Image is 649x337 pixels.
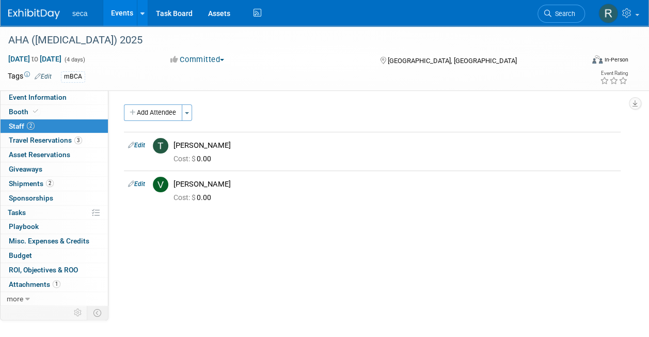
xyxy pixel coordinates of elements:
[173,179,616,189] div: [PERSON_NAME]
[153,138,168,154] img: T.jpg
[9,150,70,159] span: Asset Reservations
[388,57,517,65] span: [GEOGRAPHIC_DATA], [GEOGRAPHIC_DATA]
[1,249,108,263] a: Budget
[46,179,54,187] span: 2
[35,73,52,80] a: Edit
[1,263,108,277] a: ROI, Objectives & ROO
[5,31,575,50] div: AHA ([MEDICAL_DATA]) 2025
[74,136,82,144] span: 3
[53,280,60,288] span: 1
[1,105,108,119] a: Booth
[9,280,60,288] span: Attachments
[173,155,197,163] span: Cost: $
[9,165,42,173] span: Giveaways
[604,56,628,64] div: In-Person
[592,55,603,64] img: Format-Inperson.png
[173,193,197,202] span: Cost: $
[9,222,39,231] span: Playbook
[1,177,108,191] a: Shipments2
[9,179,54,188] span: Shipments
[1,191,108,205] a: Sponsorships
[1,162,108,176] a: Giveaways
[9,251,32,259] span: Budget
[1,234,108,248] a: Misc. Expenses & Credits
[9,136,82,144] span: Travel Reservations
[1,90,108,104] a: Event Information
[9,237,89,245] span: Misc. Expenses & Credits
[8,54,62,64] span: [DATE] [DATE]
[173,141,616,150] div: [PERSON_NAME]
[9,93,67,101] span: Event Information
[30,55,40,63] span: to
[551,10,575,18] span: Search
[153,177,168,192] img: V.jpg
[33,109,38,114] i: Booth reservation complete
[8,208,26,217] span: Tasks
[69,306,87,319] td: Personalize Event Tab Strip
[173,155,215,163] span: 0.00
[538,54,628,69] div: Event Format
[9,266,78,274] span: ROI, Objectives & ROO
[64,56,85,63] span: (4 days)
[1,148,108,162] a: Asset Reservations
[61,71,85,82] div: mBCA
[1,278,108,292] a: Attachments1
[87,306,108,319] td: Toggle Event Tabs
[27,122,35,130] span: 2
[537,5,585,23] a: Search
[1,133,108,147] a: Travel Reservations3
[598,4,618,23] img: Rachel Jordan
[128,142,145,149] a: Edit
[1,220,108,234] a: Playbook
[9,122,35,130] span: Staff
[9,108,40,116] span: Booth
[72,9,88,18] span: seca
[1,119,108,133] a: Staff2
[1,292,108,306] a: more
[128,180,145,188] a: Edit
[167,54,228,65] button: Committed
[9,194,53,202] span: Sponsorships
[7,295,23,303] span: more
[124,104,182,121] button: Add Attendee
[8,71,52,83] td: Tags
[600,71,628,76] div: Event Rating
[8,9,60,19] img: ExhibitDay
[1,206,108,220] a: Tasks
[173,193,215,202] span: 0.00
